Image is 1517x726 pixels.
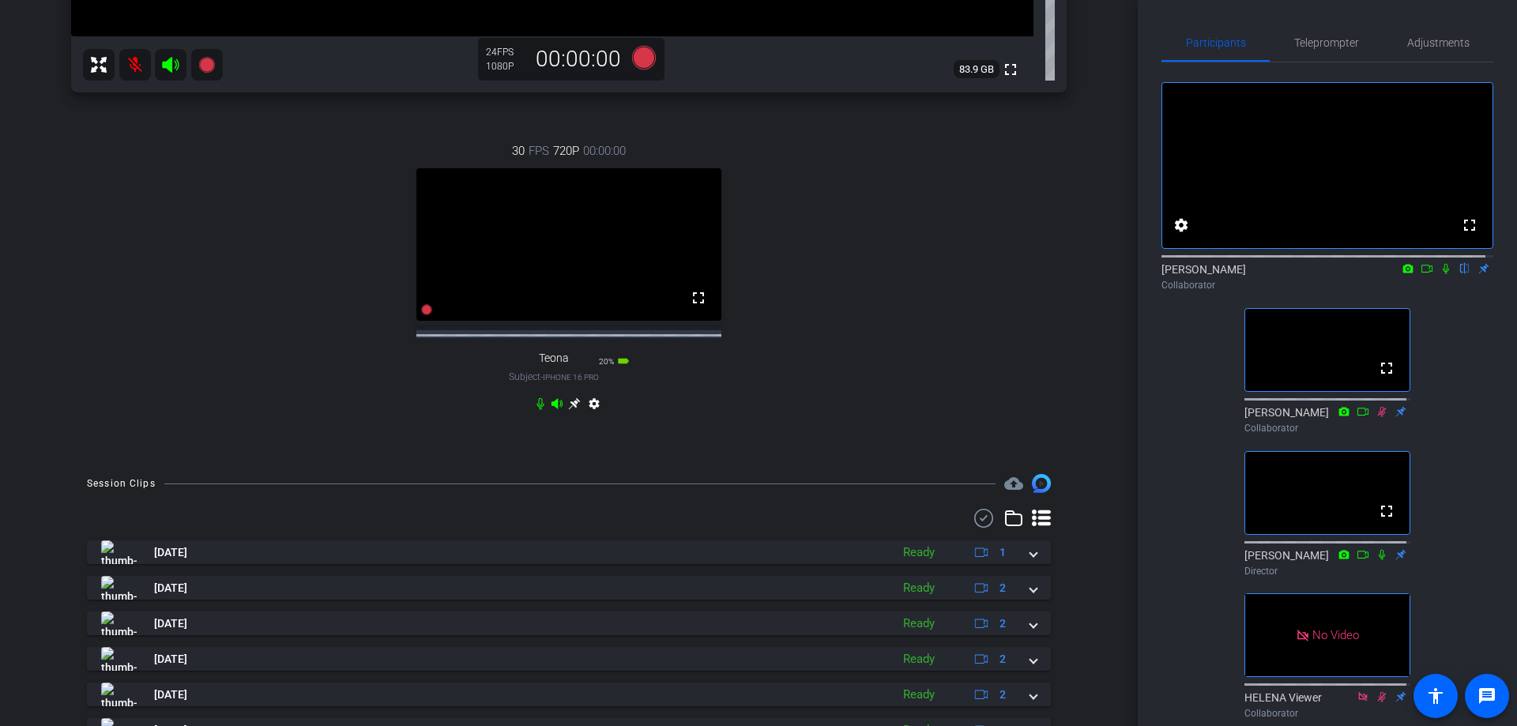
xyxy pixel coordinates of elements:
div: Ready [895,650,943,668]
span: [DATE] [154,580,187,596]
div: Ready [895,544,943,562]
mat-icon: settings [1172,216,1191,235]
span: [DATE] [154,651,187,668]
mat-expansion-panel-header: thumb-nail[DATE]Ready2 [87,683,1051,706]
img: thumb-nail [101,683,137,706]
mat-icon: battery_std [617,355,630,367]
mat-icon: fullscreen [1460,216,1479,235]
div: Collaborator [1244,421,1410,435]
mat-expansion-panel-header: thumb-nail[DATE]Ready1 [87,540,1051,564]
span: [DATE] [154,687,187,703]
div: 00:00:00 [525,46,631,73]
div: Collaborator [1161,278,1493,292]
div: [PERSON_NAME] [1244,404,1410,435]
span: 2 [999,651,1006,668]
img: Session clips [1032,474,1051,493]
div: [PERSON_NAME] [1244,547,1410,578]
img: thumb-nail [101,540,137,564]
span: No Video [1312,628,1359,642]
span: [DATE] [154,544,187,561]
mat-icon: settings [585,397,604,416]
span: Adjustments [1407,37,1470,48]
mat-icon: cloud_upload [1004,474,1023,493]
span: 30 [512,142,525,160]
mat-expansion-panel-header: thumb-nail[DATE]Ready2 [87,576,1051,600]
mat-icon: message [1477,687,1496,705]
span: 2 [999,580,1006,596]
img: thumb-nail [101,576,137,600]
mat-icon: fullscreen [1377,359,1396,378]
img: thumb-nail [101,611,137,635]
mat-expansion-panel-header: thumb-nail[DATE]Ready2 [87,647,1051,671]
span: Teleprompter [1294,37,1359,48]
span: 2 [999,615,1006,632]
div: Director [1244,564,1410,578]
span: 1 [999,544,1006,561]
span: Destinations for your clips [1004,474,1023,493]
div: 24 [486,46,525,58]
mat-icon: flip [1455,261,1474,275]
span: 720P [553,142,579,160]
mat-icon: fullscreen [689,288,708,307]
mat-icon: fullscreen [1001,60,1020,79]
span: 2 [999,687,1006,703]
mat-icon: accessibility [1426,687,1445,705]
div: HELENA Viewer [1244,690,1410,720]
span: Subject [509,370,599,384]
div: Ready [895,615,943,633]
span: FPS [529,142,549,160]
mat-expansion-panel-header: thumb-nail[DATE]Ready2 [87,611,1051,635]
div: 1080P [486,60,525,73]
div: [PERSON_NAME] [1161,261,1493,292]
div: Session Clips [87,476,156,491]
div: Collaborator [1244,706,1410,720]
span: 00:00:00 [583,142,626,160]
span: iPhone 16 Pro [543,373,599,382]
img: thumb-nail [101,647,137,671]
span: [DATE] [154,615,187,632]
span: - [540,371,543,382]
span: 20% [599,357,614,366]
span: Participants [1186,37,1246,48]
span: Teona [539,352,569,365]
mat-icon: fullscreen [1377,502,1396,521]
span: FPS [497,47,514,58]
div: Ready [895,686,943,704]
span: 83.9 GB [954,60,999,79]
div: Ready [895,579,943,597]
